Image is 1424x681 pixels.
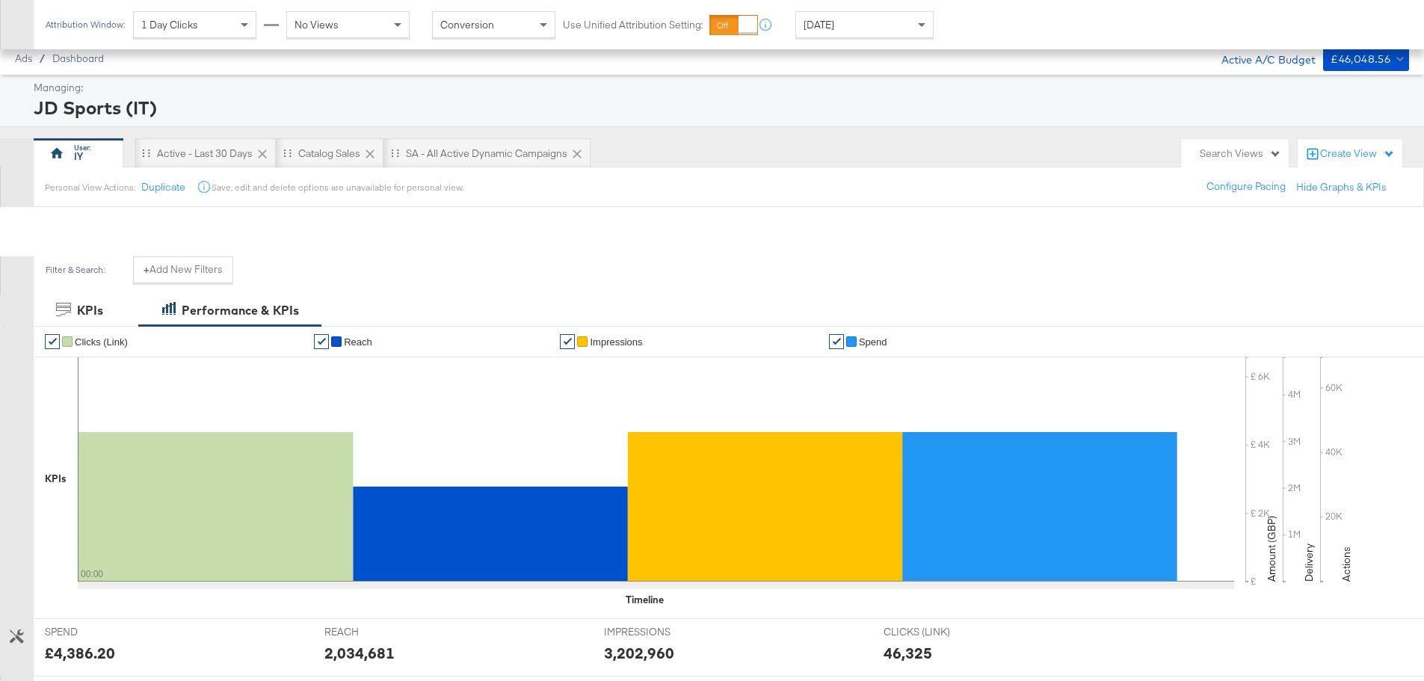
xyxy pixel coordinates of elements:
div: £4,386.20 [45,642,115,664]
span: / [32,52,52,64]
text: Actions [1340,546,1353,582]
span: 1 Day Clicks [141,18,198,31]
text: Amount (GBP) [1265,516,1278,582]
button: Hide Graphs & KPIs [1296,180,1387,194]
div: IY [74,150,83,164]
div: Filter & Search: [45,265,105,275]
div: Attribution Window: [45,19,126,30]
div: Drag to reorder tab [391,149,399,157]
button: £46,048.56 [1323,47,1409,71]
button: Duplicate [141,180,185,194]
span: Clicks (Link) [75,336,128,348]
div: Managing: [34,81,1405,95]
span: IMPRESSIONS [604,625,716,639]
div: 2,034,681 [324,642,395,664]
text: Delivery [1302,543,1316,582]
div: Active A/C Budget [1206,47,1316,70]
strong: + [144,262,150,277]
div: Catalog Sales [298,147,360,161]
div: Search Views [1200,147,1281,161]
span: Conversion [440,18,494,31]
div: Active - Last 30 Days [157,147,253,161]
div: Personal View Actions: [45,182,135,194]
a: ✔ [314,334,329,349]
div: KPIs [77,302,103,319]
div: Drag to reorder tab [142,149,150,157]
div: 3,202,960 [604,642,674,664]
label: Use Unified Attribution Setting: [563,18,703,32]
a: ✔ [829,334,844,349]
span: No Views [295,18,339,31]
div: £46,048.56 [1331,50,1390,69]
div: KPIs [45,472,67,486]
span: Reach [344,336,372,348]
span: CLICKS (LINK) [884,625,996,639]
span: Ads [15,52,32,64]
span: Spend [859,336,887,348]
div: Performance & KPIs [182,302,299,319]
span: REACH [324,625,437,639]
button: +Add New Filters [133,256,233,283]
div: Save, edit and delete options are unavailable for personal view. [212,182,463,194]
a: ✔ [560,334,575,349]
span: [DATE] [804,18,834,31]
div: JD Sports (IT) [34,95,1405,120]
span: Impressions [590,336,642,348]
button: Configure Pacing [1196,173,1296,200]
div: Drag to reorder tab [283,149,292,157]
span: SPEND [45,625,157,639]
div: SA - All Active Dynamic Campaigns [406,147,567,161]
div: Create View [1320,147,1395,161]
div: Timeline [626,593,664,607]
a: Dashboard [52,52,104,64]
a: ✔ [45,334,60,349]
div: 46,325 [884,642,932,664]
